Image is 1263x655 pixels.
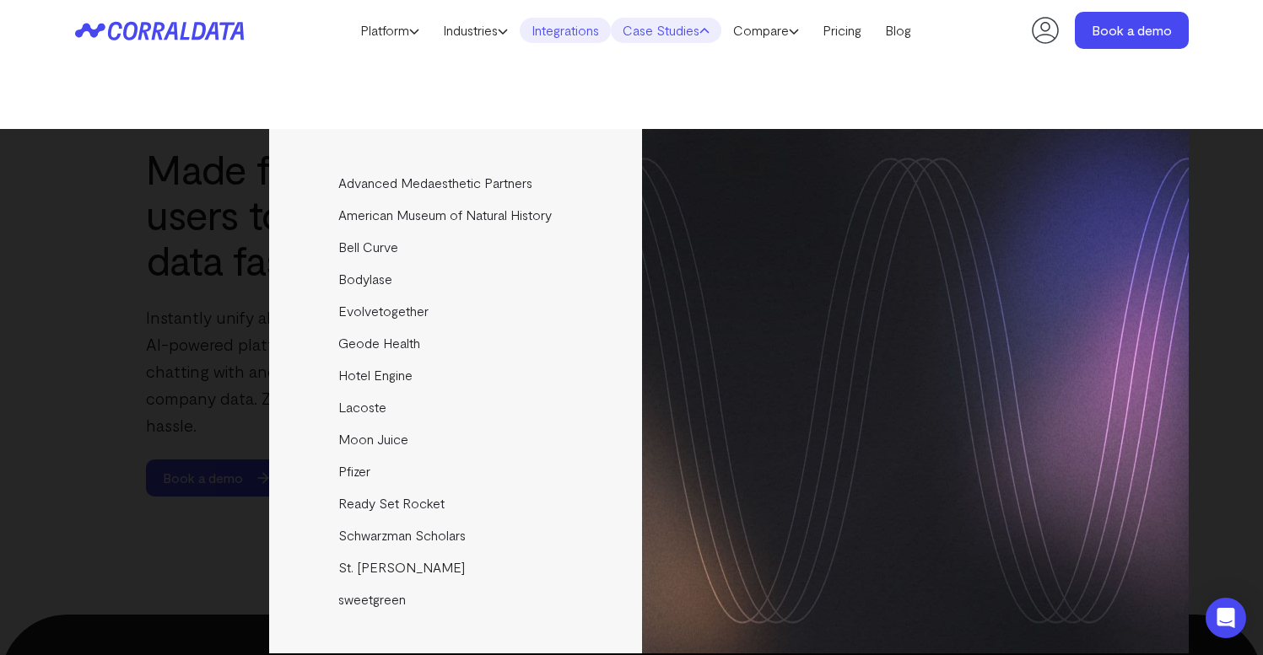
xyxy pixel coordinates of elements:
[269,519,645,551] a: Schwarzman Scholars
[811,18,873,43] a: Pricing
[269,455,645,487] a: Pfizer
[269,199,645,231] a: American Museum of Natural History
[1206,598,1246,638] div: Open Intercom Messenger
[873,18,923,43] a: Blog
[269,391,645,423] a: Lacoste
[269,231,645,263] a: Bell Curve
[348,18,431,43] a: Platform
[269,295,645,327] a: Evolvetogether
[269,263,645,295] a: Bodylase
[269,167,645,199] a: Advanced Medaesthetic Partners
[269,423,645,455] a: Moon Juice
[611,18,721,43] a: Case Studies
[269,359,645,391] a: Hotel Engine
[1075,12,1189,49] a: Book a demo
[269,583,645,615] a: sweetgreen
[269,551,645,583] a: St. [PERSON_NAME]
[269,487,645,519] a: Ready Set Rocket
[520,18,611,43] a: Integrations
[721,18,811,43] a: Compare
[269,327,645,359] a: Geode Health
[431,18,520,43] a: Industries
